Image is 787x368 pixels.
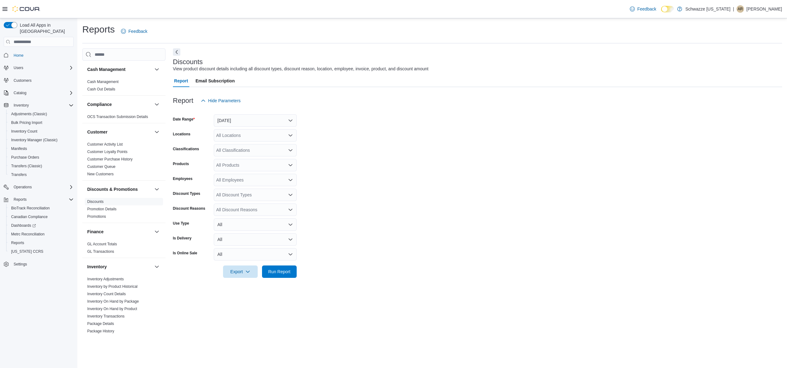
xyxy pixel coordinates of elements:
[9,204,52,212] a: BioTrack Reconciliation
[87,101,152,107] button: Compliance
[9,248,74,255] span: Washington CCRS
[1,101,76,110] button: Inventory
[14,65,23,70] span: Users
[87,80,118,84] a: Cash Management
[11,77,74,84] span: Customers
[87,129,152,135] button: Customer
[288,177,293,182] button: Open list of options
[9,136,60,144] a: Inventory Manager (Classic)
[9,145,29,152] a: Manifests
[87,66,152,72] button: Cash Management
[173,161,189,166] label: Products
[9,171,74,178] span: Transfers
[87,207,117,212] span: Promotion Details
[87,229,152,235] button: Finance
[17,22,74,34] span: Load All Apps in [GEOGRAPHIC_DATA]
[82,23,115,36] h1: Reports
[87,314,125,319] span: Inventory Transactions
[223,265,258,278] button: Export
[268,269,290,275] span: Run Report
[82,78,166,95] div: Cash Management
[214,218,297,231] button: All
[1,183,76,191] button: Operations
[82,141,166,180] div: Customer
[9,110,49,118] a: Adjustments (Classic)
[153,263,161,270] button: Inventory
[87,329,114,333] a: Package History
[87,142,123,147] a: Customer Activity List
[174,75,188,87] span: Report
[733,5,734,13] p: |
[87,172,114,177] span: New Customers
[87,284,138,289] a: Inventory by Product Historical
[87,284,138,289] span: Inventory by Product Historical
[1,64,76,72] button: Users
[11,172,27,177] span: Transfers
[214,248,297,261] button: All
[9,239,74,247] span: Reports
[6,247,76,256] button: [US_STATE] CCRS
[208,98,241,104] span: Hide Parameters
[87,322,114,326] a: Package Details
[11,120,42,125] span: Bulk Pricing Import
[6,239,76,247] button: Reports
[87,164,115,169] a: Customer Queue
[11,164,42,169] span: Transfers (Classic)
[9,145,74,152] span: Manifests
[288,207,293,212] button: Open list of options
[87,199,104,204] a: Discounts
[87,186,152,192] button: Discounts & Promotions
[14,103,29,108] span: Inventory
[11,102,31,109] button: Inventory
[11,138,58,142] span: Inventory Manager (Classic)
[9,230,47,238] a: Metrc Reconciliation
[288,192,293,197] button: Open list of options
[9,162,74,170] span: Transfers (Classic)
[6,212,76,221] button: Canadian Compliance
[82,240,166,258] div: Finance
[11,112,47,116] span: Adjustments (Classic)
[11,214,48,219] span: Canadian Compliance
[87,336,119,341] a: Product Expirations
[214,233,297,246] button: All
[11,77,34,84] a: Customers
[11,261,29,268] a: Settings
[11,206,50,211] span: BioTrack Reconciliation
[87,249,114,254] span: GL Transactions
[87,157,133,161] a: Customer Purchase History
[173,236,191,241] label: Is Delivery
[11,196,29,203] button: Reports
[12,6,40,12] img: Cova
[87,314,125,318] a: Inventory Transactions
[6,110,76,118] button: Adjustments (Classic)
[9,154,74,161] span: Purchase Orders
[173,191,200,196] label: Discount Types
[9,213,74,221] span: Canadian Compliance
[153,186,161,193] button: Discounts & Promotions
[288,163,293,168] button: Open list of options
[87,150,127,154] a: Customer Loyalty Points
[11,183,34,191] button: Operations
[87,207,117,211] a: Promotion Details
[173,221,189,226] label: Use Type
[262,265,297,278] button: Run Report
[9,213,50,221] a: Canadian Compliance
[87,129,107,135] h3: Customer
[737,5,744,13] div: Austin Ronningen
[9,128,40,135] a: Inventory Count
[6,230,76,239] button: Metrc Reconciliation
[87,114,148,119] span: OCS Transaction Submission Details
[87,307,137,311] a: Inventory On Hand by Product
[87,157,133,162] span: Customer Purchase History
[6,153,76,162] button: Purchase Orders
[9,128,74,135] span: Inventory Count
[87,242,117,246] a: GL Account Totals
[661,12,661,13] span: Dark Mode
[11,102,74,109] span: Inventory
[153,128,161,136] button: Customer
[14,197,27,202] span: Reports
